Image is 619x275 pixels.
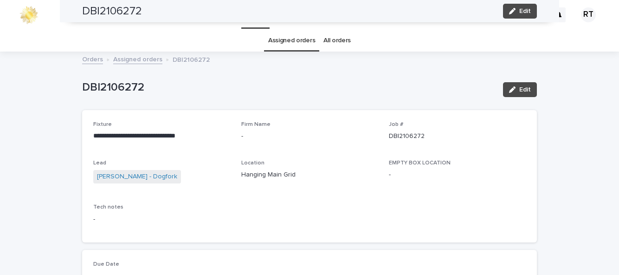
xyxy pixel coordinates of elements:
[93,122,112,127] span: Fixture
[389,131,526,141] p: DBI2106272
[389,170,526,180] p: -
[519,86,531,93] span: Edit
[389,122,403,127] span: Job #
[19,6,39,24] img: 0ffKfDbyRa2Iv8hnaAqg
[503,82,537,97] button: Edit
[113,53,162,64] a: Assigned orders
[323,30,351,52] a: All orders
[389,160,451,166] span: EMPTY BOX LOCATION
[93,215,526,224] p: -
[82,53,103,64] a: Orders
[93,160,106,166] span: Lead
[241,160,264,166] span: Location
[241,122,271,127] span: Firm Name
[268,30,315,52] a: Assigned orders
[97,172,177,182] a: [PERSON_NAME] - Dogfork
[581,7,596,22] div: RT
[241,131,378,141] p: -
[82,81,496,94] p: DBI2106272
[173,54,210,64] p: DBI2106272
[93,262,119,267] span: Due Date
[241,170,378,180] p: Hanging Main Grid
[93,204,123,210] span: Tech notes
